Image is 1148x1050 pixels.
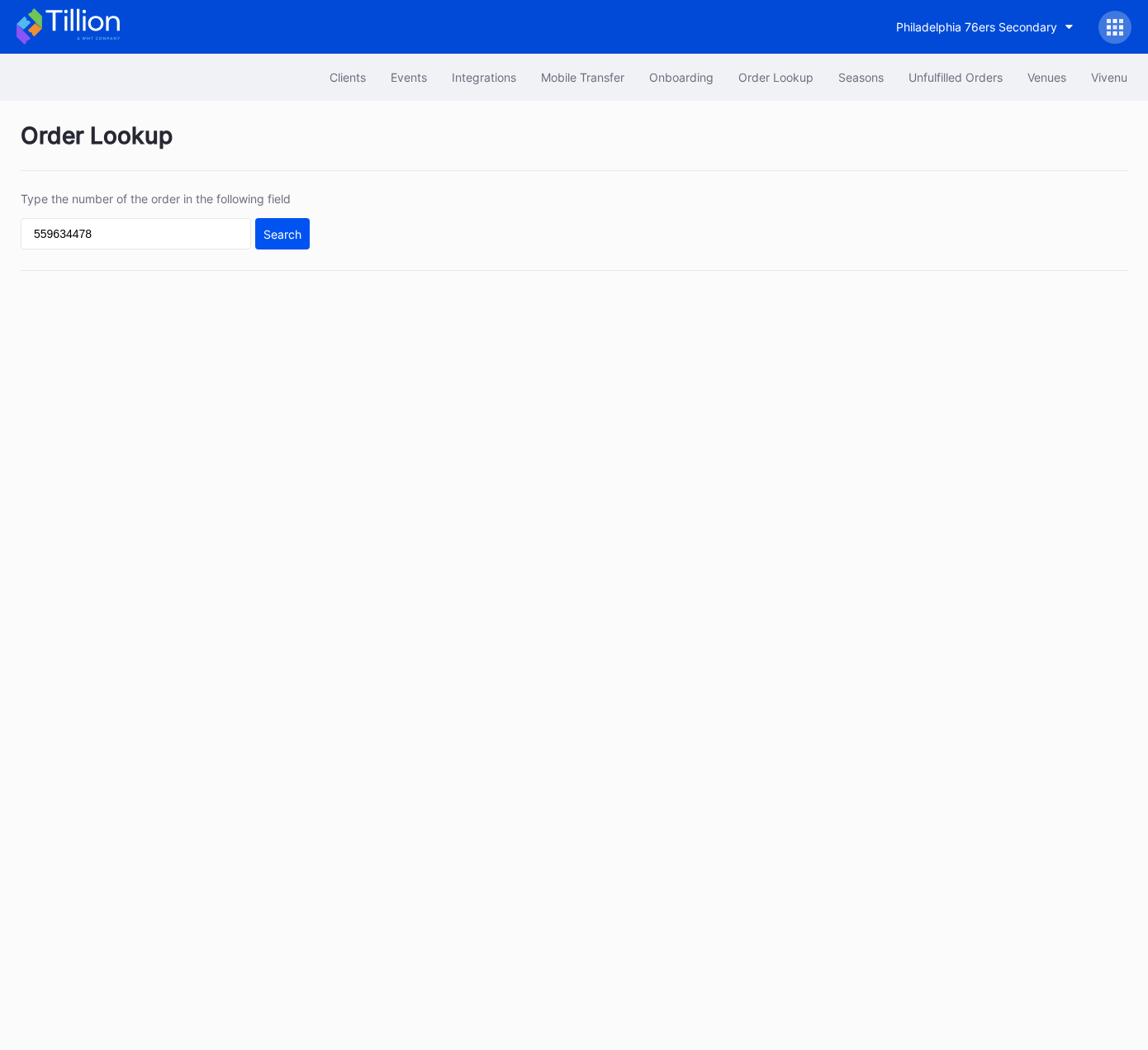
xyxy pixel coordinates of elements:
div: Seasons [838,70,884,84]
button: Search [255,218,310,249]
div: Unfulfilled Orders [908,70,1003,84]
button: Seasons [826,62,896,93]
div: Order Lookup [738,70,814,84]
div: Order Lookup [21,121,1127,171]
div: Type the number of the order in the following field [21,192,310,206]
div: Search [263,227,301,241]
button: Philadelphia 76ers Secondary [884,12,1086,42]
button: Onboarding [637,62,726,93]
input: GT59662 [21,218,251,249]
div: Integrations [452,70,516,84]
button: Clients [317,62,378,93]
div: Mobile Transfer [541,70,624,84]
button: Order Lookup [726,62,826,93]
button: Events [378,62,439,93]
div: Philadelphia 76ers Secondary [896,20,1057,34]
div: Events [391,70,427,84]
button: Unfulfilled Orders [896,62,1015,93]
button: Integrations [439,62,529,93]
button: Venues [1015,62,1079,93]
button: Vivenu [1079,62,1140,93]
div: Clients [330,70,366,84]
div: Venues [1027,70,1066,84]
button: Mobile Transfer [529,62,637,93]
div: Onboarding [649,70,714,84]
div: Vivenu [1091,70,1127,84]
